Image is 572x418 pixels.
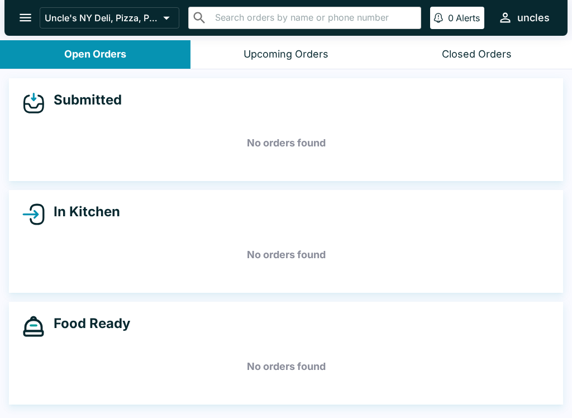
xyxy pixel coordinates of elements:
div: Open Orders [64,48,126,61]
button: uncles [493,6,554,30]
button: Uncle's NY Deli, Pizza, Pasta & Subs [40,7,179,28]
input: Search orders by name or phone number [212,10,416,26]
p: Uncle's NY Deli, Pizza, Pasta & Subs [45,12,159,23]
p: Alerts [456,12,480,23]
button: open drawer [11,3,40,32]
div: uncles [517,11,550,25]
div: Closed Orders [442,48,512,61]
p: 0 [448,12,454,23]
div: Upcoming Orders [244,48,328,61]
h4: Submitted [45,92,122,108]
h4: Food Ready [45,315,130,332]
h4: In Kitchen [45,203,120,220]
h5: No orders found [22,235,550,275]
h5: No orders found [22,123,550,163]
h5: No orders found [22,346,550,387]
